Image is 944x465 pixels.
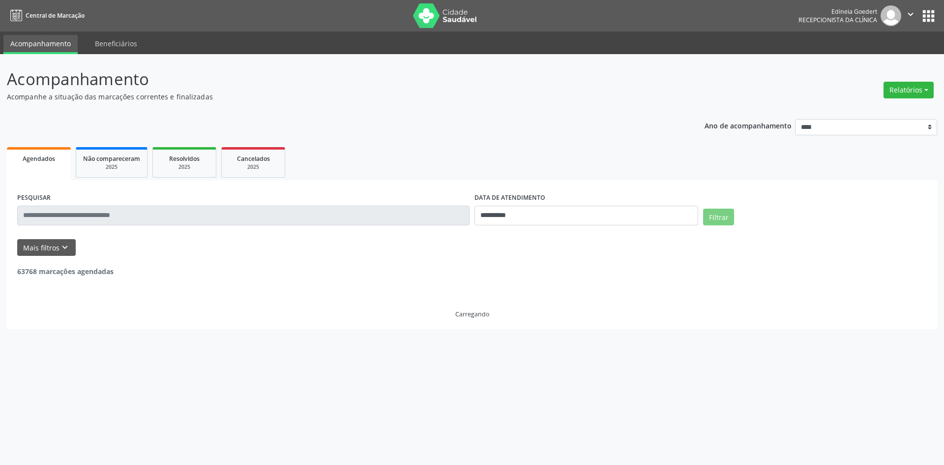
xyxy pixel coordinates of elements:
[798,7,877,16] div: Edineia Goedert
[7,7,85,24] a: Central de Marcação
[83,155,140,163] span: Não compareceram
[7,92,658,102] p: Acompanhe a situação das marcações correntes e finalizadas
[26,11,85,20] span: Central de Marcação
[905,9,916,20] i: 
[17,267,114,276] strong: 63768 marcações agendadas
[901,5,920,26] button: 
[88,35,144,52] a: Beneficiários
[7,67,658,92] p: Acompanhamento
[160,163,209,171] div: 2025
[17,239,76,256] button: Mais filtroskeyboard_arrow_down
[23,155,55,163] span: Agendados
[798,16,877,24] span: Recepcionista da clínica
[920,7,937,25] button: apps
[474,190,545,206] label: DATA DE ATENDIMENTO
[237,155,270,163] span: Cancelados
[229,163,278,171] div: 2025
[59,242,70,253] i: keyboard_arrow_down
[884,82,934,98] button: Relatórios
[3,35,78,54] a: Acompanhamento
[705,119,792,131] p: Ano de acompanhamento
[17,190,51,206] label: PESQUISAR
[83,163,140,171] div: 2025
[881,5,901,26] img: img
[703,209,734,225] button: Filtrar
[169,155,200,163] span: Resolvidos
[455,310,489,318] div: Carregando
